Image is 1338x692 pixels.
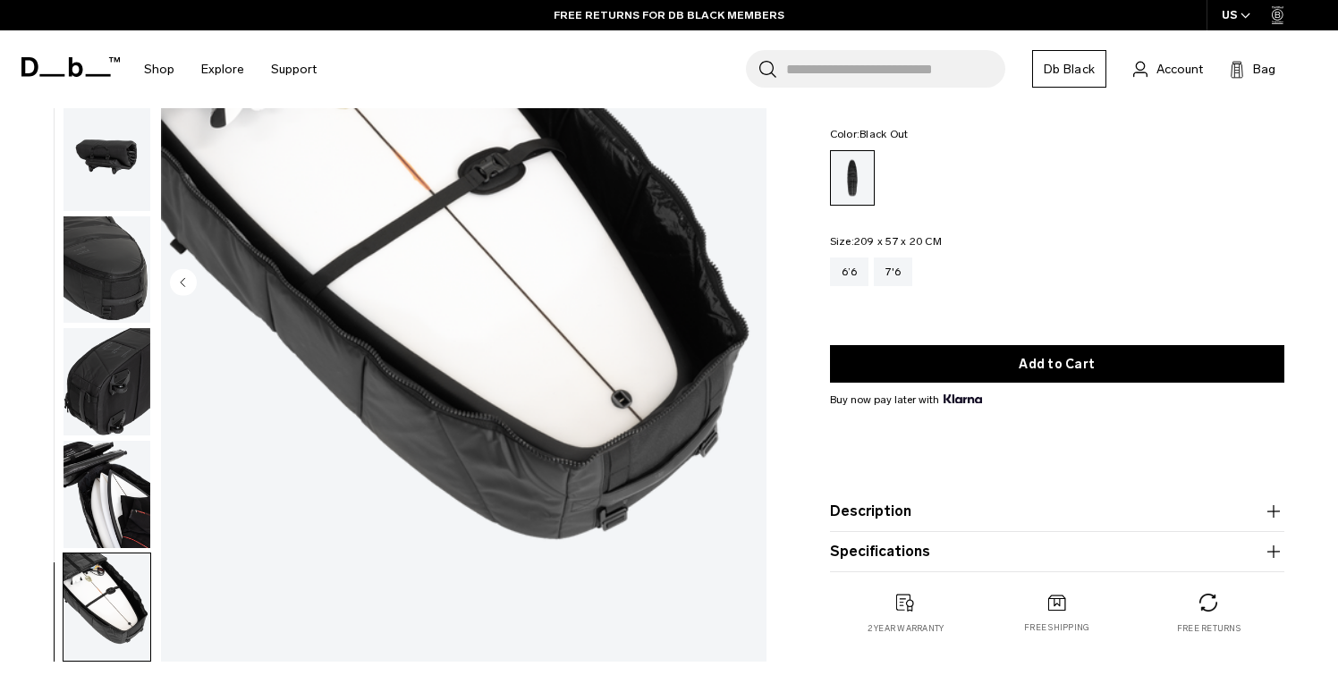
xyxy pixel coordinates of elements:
[1133,58,1203,80] a: Account
[860,128,908,140] span: Black Out
[64,216,150,324] img: Surf Pro Coffin 6'6 - 3-4 Boards
[830,150,875,206] a: Black Out
[874,257,912,286] a: 7'6
[63,215,151,325] button: Surf Pro Coffin 6'6 - 3-4 Boards
[830,392,982,408] span: Buy now pay later with
[1253,60,1275,79] span: Bag
[830,501,1284,522] button: Description
[144,38,174,101] a: Shop
[1032,50,1106,88] a: Db Black
[271,38,317,101] a: Support
[854,235,942,248] span: 209 x 57 x 20 CM
[63,103,151,212] button: Surf Pro Coffin 6'6 - 3-4 Boards
[64,328,150,435] img: Surf Pro Coffin 6'6 - 3-4 Boards
[201,38,244,101] a: Explore
[830,541,1284,562] button: Specifications
[830,129,909,139] legend: Color:
[1230,58,1275,80] button: Bag
[944,394,982,403] img: {"height" => 20, "alt" => "Klarna"}
[830,236,942,247] legend: Size:
[64,553,150,661] img: Surf Pro Coffin 6'6 - 3-4 Boards
[1156,60,1203,79] span: Account
[830,345,1284,383] button: Add to Cart
[1024,622,1089,635] p: Free shipping
[63,327,151,436] button: Surf Pro Coffin 6'6 - 3-4 Boards
[63,440,151,549] button: Surf Pro Coffin 6'6 - 3-4 Boards
[868,622,944,635] p: 2 year warranty
[64,104,150,211] img: Surf Pro Coffin 6'6 - 3-4 Boards
[170,268,197,299] button: Previous slide
[830,257,869,286] a: 6’6
[1177,622,1241,635] p: Free returns
[64,441,150,548] img: Surf Pro Coffin 6'6 - 3-4 Boards
[63,553,151,662] button: Surf Pro Coffin 6'6 - 3-4 Boards
[131,30,330,108] nav: Main Navigation
[554,7,784,23] a: FREE RETURNS FOR DB BLACK MEMBERS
